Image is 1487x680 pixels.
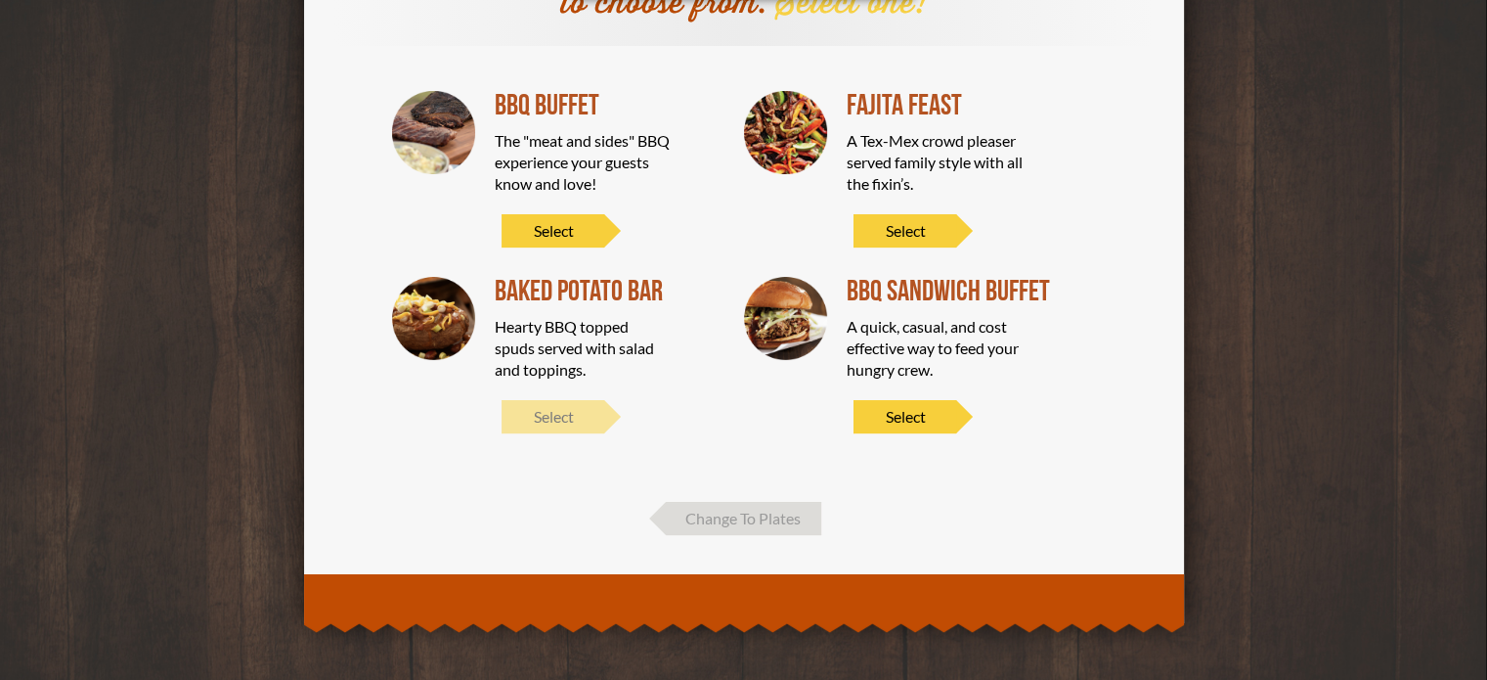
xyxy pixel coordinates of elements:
[495,316,671,381] div: Hearty BBQ topped spuds served with salad and toppings.
[666,502,821,535] span: Change To Plates
[853,400,956,433] span: Select
[495,277,714,306] div: Baked Potato Bar
[847,91,1066,120] div: Fajita Feast
[495,91,714,120] div: BBQ Buffet
[392,277,476,361] img: Baked Potato Bar
[847,277,1066,306] div: BBQ SANDWICH BUFFET
[392,91,476,175] img: BBQ Buffet
[744,277,828,361] img: BBQ SANDWICH BUFFET
[502,214,604,248] span: Select
[744,91,828,175] img: Fajita Feast
[847,130,1023,195] div: A Tex-Mex crowd pleaser served family style with all the fixin’s.
[502,400,604,433] span: Select
[495,130,671,195] div: The "meat and sides" BBQ experience your guests know and love!
[847,316,1023,381] div: A quick, casual, and cost effective way to feed your hungry crew.
[853,214,956,248] span: Select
